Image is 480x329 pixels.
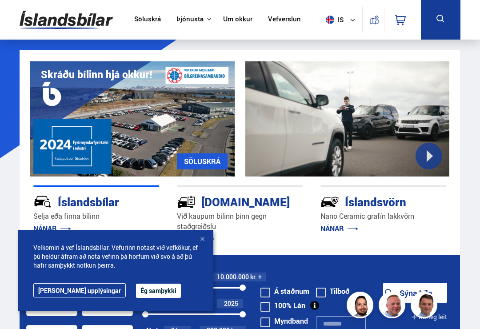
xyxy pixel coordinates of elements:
[223,15,252,24] a: Um okkur
[260,288,309,295] label: Á staðnum
[177,153,228,169] a: SÖLUSKRÁ
[268,15,301,24] a: Vefverslun
[30,61,235,177] img: eKx6w-_Home_640_.png
[136,284,181,298] button: Ég samþykki
[33,224,71,233] a: NÁNAR
[224,299,238,308] span: 2025
[33,211,159,221] p: Selja eða finna bílinn
[177,211,303,232] p: Við kaupum bílinn þinn gegn staðgreiðslu
[33,193,128,209] div: Íslandsbílar
[258,273,262,281] span: +
[176,15,204,24] button: Þjónusta
[33,243,198,270] span: Velkomin á vef Íslandsbílar. Vefurinn notast við vefkökur, ef þú heldur áfram að nota vefinn þá h...
[322,16,344,24] span: is
[177,193,271,209] div: [DOMAIN_NAME]
[320,193,339,211] img: -Svtn6bYgwAsiwNX.svg
[41,68,152,80] h1: Skráðu bílinn hjá okkur!
[322,7,362,33] button: is
[348,293,375,320] img: nhp88E3Fdnt1Opn2.png
[320,193,415,209] div: Íslandsvörn
[260,317,308,325] label: Myndband
[320,224,358,233] a: NÁNAR
[320,211,446,221] p: Nano Ceramic grafín lakkvörn
[134,15,161,24] a: Söluskrá
[260,302,305,309] label: 100% Lán
[383,283,447,303] button: Sýna bíla
[33,193,52,211] img: JRvxyua_JYH6wB4c.svg
[177,193,196,211] img: tr5P-W3DuiFaO7aO.svg
[316,288,350,295] label: Tilboð
[20,5,113,34] img: G0Ugv5HjCgRt.svg
[326,16,334,24] img: svg+xml;base64,PHN2ZyB4bWxucz0iaHR0cDovL3d3dy53My5vcmcvMjAwMC9zdmciIHdpZHRoPSI1MTIiIGhlaWdodD0iNT...
[380,293,407,320] img: siFngHWaQ9KaOqBr.png
[412,293,439,320] img: FbJEzSuNWCJXmdc-.webp
[250,273,257,281] span: kr.
[217,273,249,281] span: 10.000.000
[33,283,126,297] a: [PERSON_NAME] upplýsingar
